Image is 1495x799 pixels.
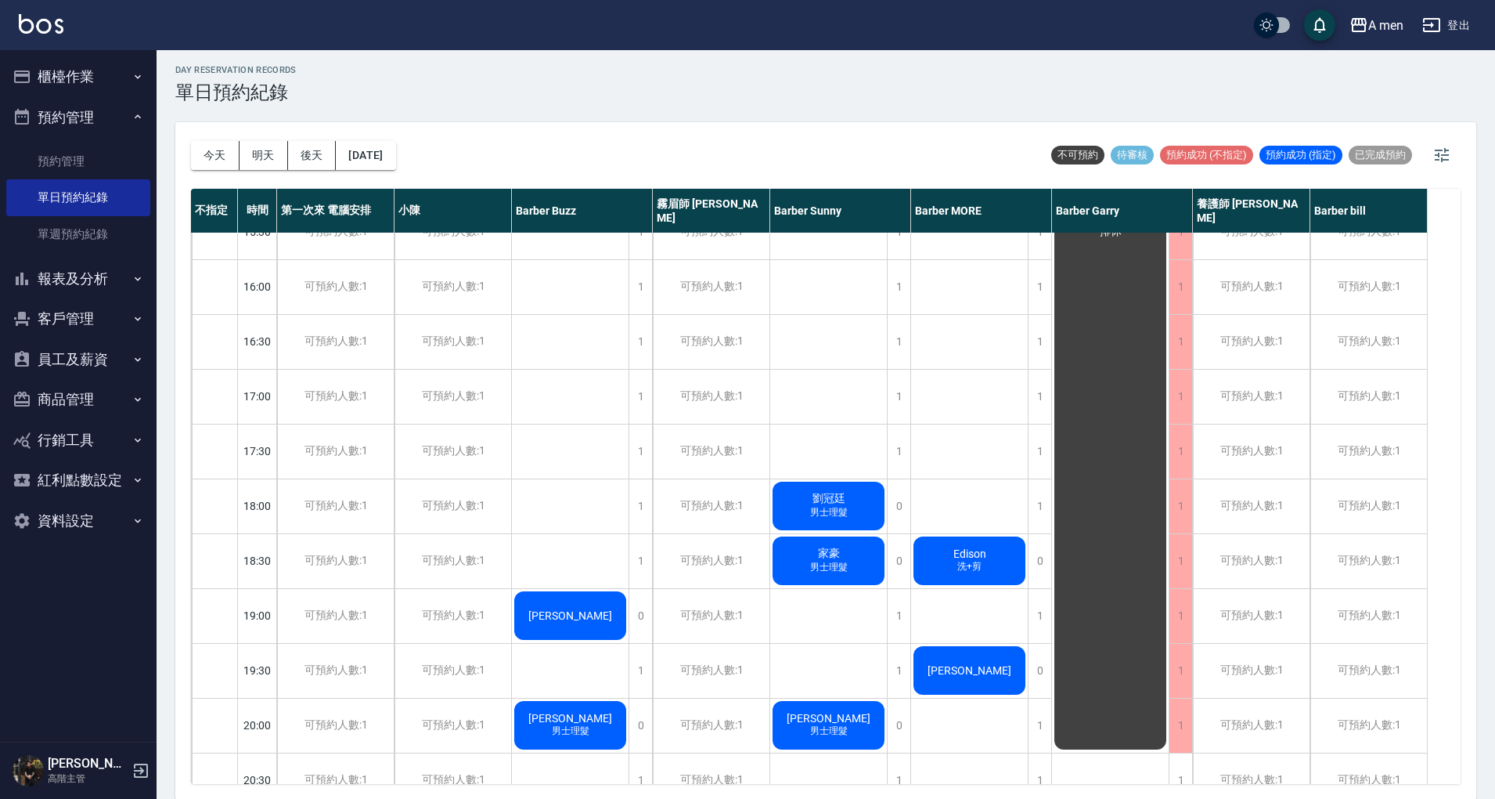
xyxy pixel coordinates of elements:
div: 可預約人數:1 [277,260,394,314]
div: 可預約人數:1 [394,589,511,643]
div: 1 [1028,589,1051,643]
button: 資料設定 [6,501,150,541]
div: 可預約人數:1 [1193,589,1309,643]
h5: [PERSON_NAME] [48,756,128,772]
div: 可預約人數:1 [277,370,394,424]
div: 可預約人數:1 [277,425,394,479]
div: 可預約人數:1 [1310,479,1427,533]
button: 紅利點數設定 [6,460,150,501]
div: 可預約人數:1 [1310,644,1427,698]
div: 可預約人數:1 [1310,534,1427,588]
div: 可預約人數:1 [1310,315,1427,369]
div: 可預約人數:1 [653,479,769,533]
button: 明天 [240,141,288,170]
span: 待審核 [1111,148,1154,162]
div: 1 [1028,479,1051,533]
div: 1 [1169,589,1192,643]
button: 客戶管理 [6,298,150,339]
div: 1 [1028,260,1051,314]
span: 洗+剪 [954,560,985,573]
div: 可預約人數:1 [394,534,511,588]
div: 16:30 [238,314,277,369]
div: Barber bill [1310,189,1428,233]
div: 20:00 [238,698,277,753]
div: 可預約人數:1 [1310,589,1427,643]
div: 1 [887,370,910,424]
div: 1 [1028,370,1051,424]
div: 可預約人數:1 [394,370,511,424]
div: 小陳 [394,189,512,233]
div: 1 [1169,260,1192,314]
div: 1 [1028,425,1051,479]
div: 可預約人數:1 [1193,260,1309,314]
div: 19:00 [238,588,277,643]
img: Logo [19,14,63,34]
button: [DATE] [336,141,395,170]
span: 家豪 [815,547,843,561]
button: save [1304,9,1335,41]
div: 16:00 [238,259,277,314]
div: 可預約人數:1 [653,534,769,588]
div: Barber MORE [911,189,1052,233]
div: 可預約人數:1 [653,370,769,424]
div: A men [1368,16,1403,35]
button: 預約管理 [6,97,150,138]
div: 可預約人數:1 [1310,699,1427,753]
div: 可預約人數:1 [277,644,394,698]
div: 1 [629,479,652,533]
div: 0 [887,699,910,753]
a: 單週預約紀錄 [6,216,150,252]
div: 可預約人數:1 [1310,425,1427,479]
button: 商品管理 [6,379,150,420]
div: 1 [629,315,652,369]
div: Barber Sunny [770,189,911,233]
div: 可預約人數:1 [277,699,394,753]
img: Person [13,755,44,786]
div: 1 [1028,315,1051,369]
div: 第一次來 電腦安排 [277,189,394,233]
div: 0 [1028,534,1051,588]
button: 行銷工具 [6,420,150,461]
span: 預約成功 (指定) [1259,148,1342,162]
span: [PERSON_NAME] [784,712,874,725]
div: Barber Buzz [512,189,653,233]
h2: day Reservation records [175,65,297,75]
span: [PERSON_NAME] [924,664,1014,677]
div: 1 [887,260,910,314]
div: 可預約人數:1 [653,260,769,314]
div: 1 [1169,699,1192,753]
p: 高階主管 [48,772,128,786]
div: 可預約人數:1 [277,315,394,369]
span: [PERSON_NAME] [525,609,615,622]
div: 可預約人數:1 [1193,479,1309,533]
div: 可預約人數:1 [277,479,394,533]
div: 1 [887,589,910,643]
div: 0 [629,699,652,753]
div: 可預約人數:1 [1193,370,1309,424]
div: 霧眉師 [PERSON_NAME] [653,189,770,233]
div: 1 [1169,425,1192,479]
div: 可預約人數:1 [394,479,511,533]
div: 可預約人數:1 [277,589,394,643]
div: 1 [629,425,652,479]
div: 1 [629,534,652,588]
button: 今天 [191,141,240,170]
div: 可預約人數:1 [1193,425,1309,479]
div: 1 [887,644,910,698]
span: Edison [950,548,989,560]
div: 可預約人數:1 [394,425,511,479]
div: 可預約人數:1 [653,699,769,753]
button: 員工及薪資 [6,339,150,380]
div: 可預約人數:1 [394,644,511,698]
div: 可預約人數:1 [1310,370,1427,424]
div: 可預約人數:1 [653,589,769,643]
span: 預約成功 (不指定) [1160,148,1253,162]
div: 可預約人數:1 [1193,699,1309,753]
div: 0 [629,589,652,643]
div: 18:30 [238,533,277,588]
div: 1 [887,425,910,479]
span: 劉冠廷 [809,492,848,506]
div: 時間 [238,189,277,233]
span: 已完成預約 [1349,148,1412,162]
div: 0 [887,479,910,533]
